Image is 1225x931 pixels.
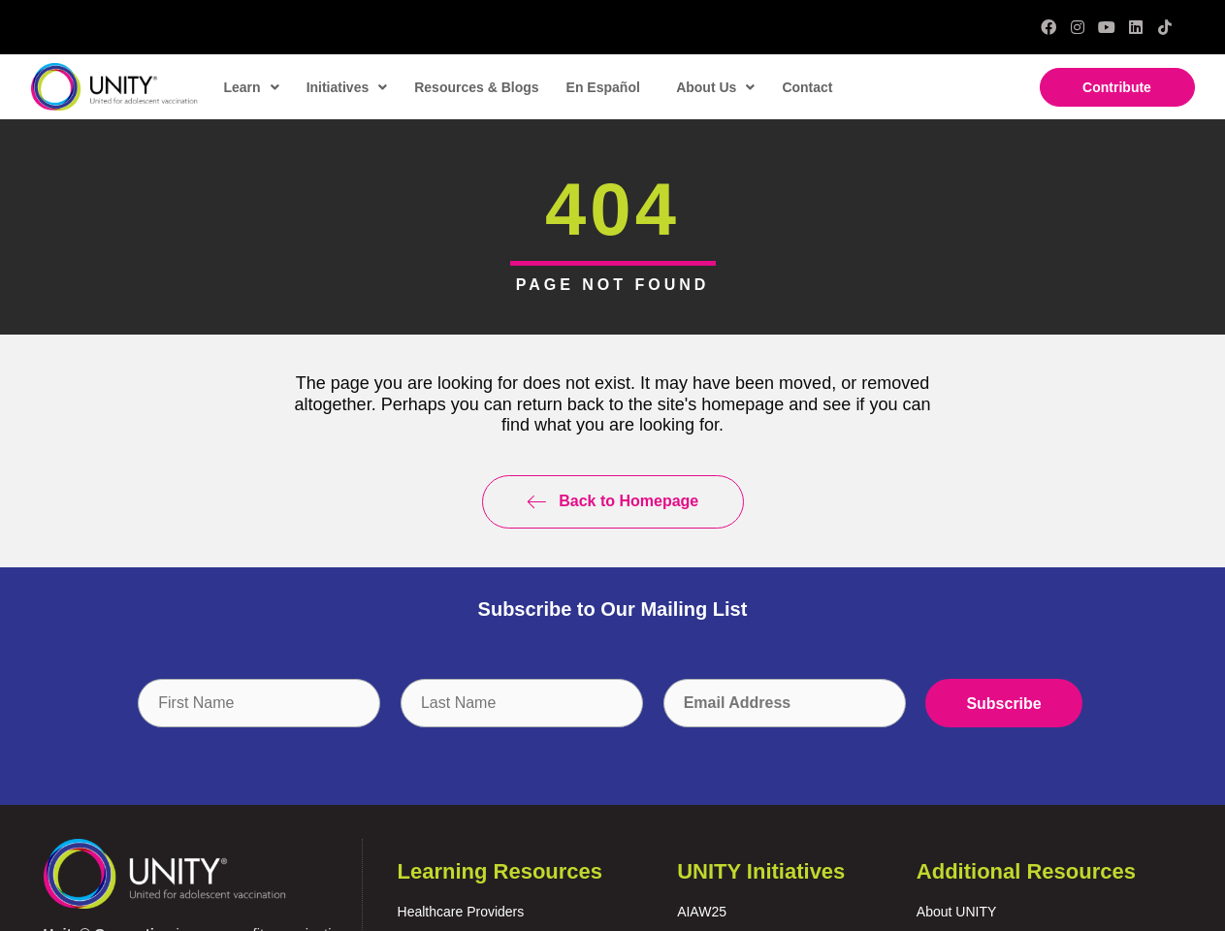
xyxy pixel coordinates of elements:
[677,904,726,919] a: AIAW25
[677,859,845,883] span: UNITY Initiatives
[1070,19,1085,35] a: Instagram
[917,904,996,919] a: About UNITY
[676,73,755,102] span: About Us
[1099,19,1114,35] a: YouTube
[31,63,198,111] img: unity-logo-dark
[1128,19,1144,35] a: LinkedIn
[44,839,286,908] img: unity-logo
[138,679,380,727] input: First Name
[925,679,1081,727] input: Subscribe
[1040,68,1195,107] a: Contribute
[559,493,698,509] span: Back to Homepage
[478,598,748,620] span: Subscribe to Our Mailing List
[772,65,840,110] a: Contact
[224,73,279,102] span: Learn
[782,80,832,95] span: Contact
[414,80,538,95] span: Resources & Blogs
[545,168,680,250] span: 404
[1041,19,1056,35] a: Facebook
[404,65,546,110] a: Resources & Blogs
[917,859,1136,883] span: Additional Resources
[557,65,648,110] a: En Español
[1082,80,1151,95] span: Contribute
[566,80,640,95] span: En Español
[666,65,762,110] a: About Us
[401,679,643,727] input: Last Name
[1157,19,1173,35] a: TikTok
[516,276,710,293] span: PAGE NOT FOUND
[482,475,744,529] a: Back to Homepage
[663,679,906,727] input: Email Address
[295,373,931,434] span: The page you are looking for does not exist. It may have been moved, or removed altogether. Perha...
[306,73,388,102] span: Initiatives
[398,859,603,883] span: Learning Resources
[398,904,525,919] a: Healthcare Providers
